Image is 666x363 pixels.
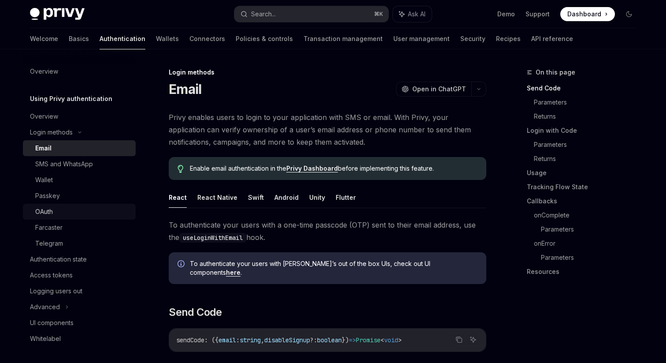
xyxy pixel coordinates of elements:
[384,336,398,344] span: void
[534,109,643,123] a: Returns
[178,165,184,173] svg: Tip
[460,28,485,49] a: Security
[23,204,136,220] a: OAuth
[381,336,384,344] span: <
[309,187,325,208] button: Unity
[30,28,58,49] a: Welcome
[30,94,112,104] h5: Using Privy authentication
[261,336,264,344] span: ,
[30,127,73,138] div: Login methods
[342,336,349,344] span: })
[100,28,145,49] a: Authentication
[35,238,63,249] div: Telegram
[156,28,179,49] a: Wallets
[541,222,643,236] a: Parameters
[264,336,310,344] span: disableSignup
[204,336,218,344] span: : ({
[622,7,636,21] button: Toggle dark mode
[527,180,643,194] a: Tracking Flow State
[23,64,136,79] a: Overview
[35,159,93,169] div: SMS and WhatsApp
[69,28,89,49] a: Basics
[23,315,136,331] a: UI components
[23,140,136,156] a: Email
[23,188,136,204] a: Passkey
[534,236,643,251] a: onError
[286,165,338,172] a: Privy Dashboard
[531,28,573,49] a: API reference
[169,81,201,97] h1: Email
[169,219,486,243] span: To authenticate your users with a one-time passcode (OTP) sent to their email address, use the hook.
[534,208,643,222] a: onComplete
[190,259,477,277] span: To authenticate your users with [PERSON_NAME]’s out of the box UIs, check out UI components .
[30,270,73,281] div: Access tokens
[497,10,515,19] a: Demo
[23,172,136,188] a: Wallet
[190,164,477,173] span: Enable email authentication in the before implementing this feature.
[197,187,237,208] button: React Native
[218,336,236,344] span: email
[30,333,61,344] div: Whitelabel
[23,156,136,172] a: SMS and WhatsApp
[23,109,136,124] a: Overview
[356,336,381,344] span: Promise
[176,336,204,344] span: sendCode
[251,9,276,19] div: Search...
[567,10,601,19] span: Dashboard
[274,187,299,208] button: Android
[541,251,643,265] a: Parameters
[236,28,293,49] a: Policies & controls
[23,220,136,236] a: Farcaster
[226,269,240,277] a: here
[23,236,136,251] a: Telegram
[23,331,136,347] a: Whitelabel
[23,283,136,299] a: Logging users out
[527,194,643,208] a: Callbacks
[35,191,60,201] div: Passkey
[23,267,136,283] a: Access tokens
[534,152,643,166] a: Returns
[534,138,643,152] a: Parameters
[169,187,187,208] button: React
[527,265,643,279] a: Resources
[23,251,136,267] a: Authentication state
[30,66,58,77] div: Overview
[336,187,356,208] button: Flutter
[35,175,53,185] div: Wallet
[536,67,575,78] span: On this page
[30,302,60,312] div: Advanced
[560,7,615,21] a: Dashboard
[30,111,58,122] div: Overview
[527,123,643,138] a: Login with Code
[412,85,466,94] span: Open in ChatGPT
[35,222,63,233] div: Farcaster
[35,143,52,153] div: Email
[527,81,643,95] a: Send Code
[408,10,425,19] span: Ask AI
[189,28,225,49] a: Connectors
[496,28,521,49] a: Recipes
[393,6,432,22] button: Ask AI
[374,11,383,18] span: ⌘ K
[30,286,82,296] div: Logging users out
[349,336,356,344] span: =>
[310,336,317,344] span: ?:
[169,305,222,319] span: Send Code
[398,336,402,344] span: >
[317,336,342,344] span: boolean
[303,28,383,49] a: Transaction management
[393,28,450,49] a: User management
[453,334,465,345] button: Copy the contents from the code block
[527,166,643,180] a: Usage
[234,6,388,22] button: Search...⌘K
[534,95,643,109] a: Parameters
[35,206,53,217] div: OAuth
[178,260,186,269] svg: Info
[169,68,486,77] div: Login methods
[30,254,87,265] div: Authentication state
[30,318,74,328] div: UI components
[179,233,246,243] code: useLoginWithEmail
[248,187,264,208] button: Swift
[396,82,471,97] button: Open in ChatGPT
[467,334,479,345] button: Ask AI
